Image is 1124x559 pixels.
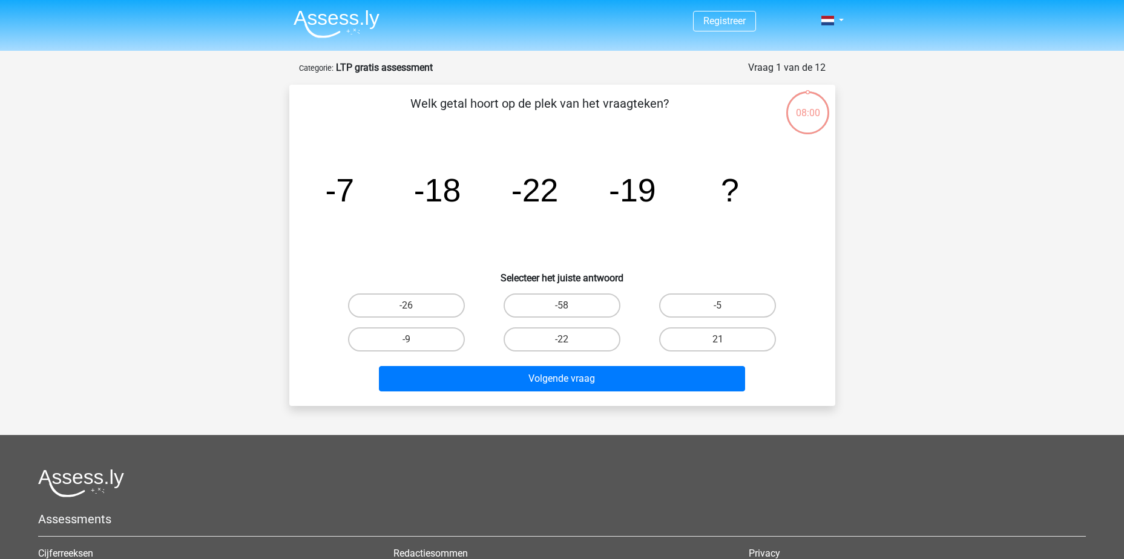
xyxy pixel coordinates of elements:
[703,15,746,27] a: Registreer
[721,172,739,208] tspan: ?
[659,327,776,351] label: 21
[511,172,558,208] tspan: -22
[749,548,780,559] a: Privacy
[336,62,433,73] strong: LTP gratis assessment
[38,512,1086,526] h5: Assessments
[294,10,380,38] img: Assessly
[748,60,826,75] div: Vraag 1 van de 12
[504,327,620,351] label: -22
[413,172,461,208] tspan: -18
[379,366,745,391] button: Volgende vraag
[348,327,465,351] label: -9
[785,90,830,120] div: 08:00
[309,263,816,284] h6: Selecteer het juiste antwoord
[309,94,771,131] p: Welk getal hoort op de plek van het vraagteken?
[659,293,776,318] label: -5
[38,548,93,559] a: Cijferreeksen
[504,293,620,318] label: -58
[38,469,124,497] img: Assessly logo
[299,64,334,73] small: Categorie:
[348,293,465,318] label: -26
[325,172,354,208] tspan: -7
[609,172,656,208] tspan: -19
[393,548,468,559] a: Redactiesommen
